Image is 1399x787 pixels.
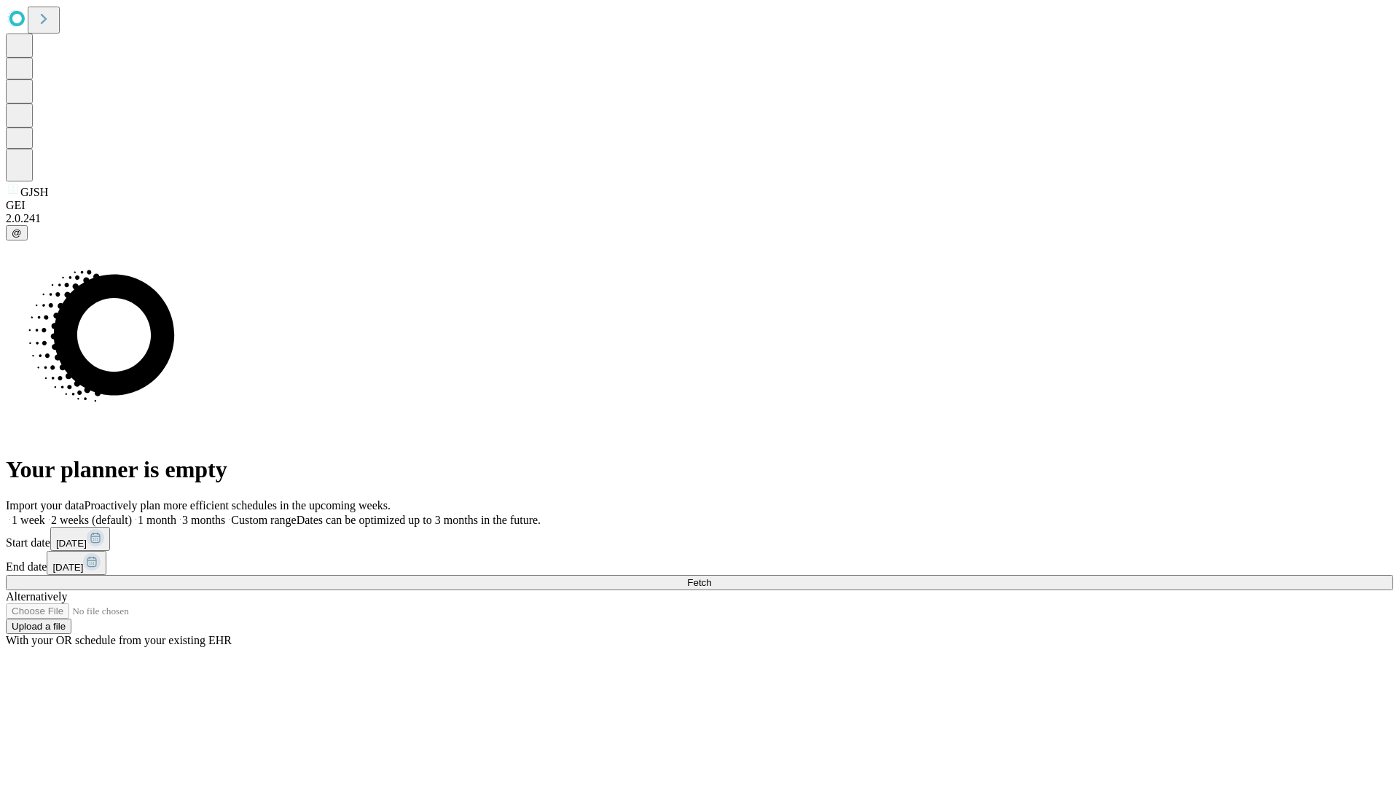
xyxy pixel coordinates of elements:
span: [DATE] [56,538,87,549]
span: Proactively plan more efficient schedules in the upcoming weeks. [85,499,391,512]
span: Custom range [231,514,296,526]
span: 3 months [182,514,225,526]
span: With your OR schedule from your existing EHR [6,634,232,646]
span: Import your data [6,499,85,512]
span: 1 month [138,514,176,526]
span: Alternatively [6,590,67,603]
span: GJSH [20,186,48,198]
button: Upload a file [6,619,71,634]
div: End date [6,551,1393,575]
button: [DATE] [50,527,110,551]
span: 2 weeks (default) [51,514,132,526]
div: Start date [6,527,1393,551]
span: Fetch [687,577,711,588]
button: [DATE] [47,551,106,575]
span: Dates can be optimized up to 3 months in the future. [297,514,541,526]
button: @ [6,225,28,240]
div: 2.0.241 [6,212,1393,225]
button: Fetch [6,575,1393,590]
span: [DATE] [52,562,83,573]
span: 1 week [12,514,45,526]
div: GEI [6,199,1393,212]
span: @ [12,227,22,238]
h1: Your planner is empty [6,456,1393,483]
